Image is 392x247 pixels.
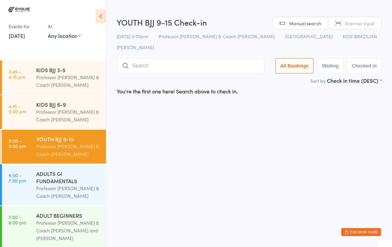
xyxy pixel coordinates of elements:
[36,185,100,200] div: Professor [PERSON_NAME] & Coach [PERSON_NAME]
[9,21,41,32] div: Events for
[2,95,106,129] a: 4:15 -5:00 pmKIDS BJJ 6-9Professor [PERSON_NAME] & Coach [PERSON_NAME]
[36,101,100,108] div: KIDS BJJ 6-9
[275,58,314,73] button: All Bookings
[117,87,238,95] div: You're the first one here! Search above to check in.
[2,164,106,205] a: 6:00 -7:00 pmADULTS GI FUNDAMENTALSProfessor [PERSON_NAME] & Coach [PERSON_NAME]
[285,33,333,40] span: [GEOGRAPHIC_DATA]
[48,32,81,39] div: Any location
[36,143,100,158] div: Professor [PERSON_NAME] & Coach [PERSON_NAME]
[9,69,25,79] time: 3:45 - 4:15 pm
[347,58,382,73] button: Checked in
[2,61,106,94] a: 3:45 -4:15 pmKIDS BJJ 3-5Professor [PERSON_NAME] & Coach [PERSON_NAME]
[117,17,382,28] h2: YOUTH BJJ 9-15 Check-in
[345,20,375,27] span: Scanner input
[310,77,326,84] label: Sort by
[2,130,106,164] a: 5:00 -5:50 pmYOUTH BJJ 9-15Professor [PERSON_NAME] & Coach [PERSON_NAME]
[9,214,26,225] time: 7:00 - 8:00 pm
[9,32,25,39] a: [DATE]
[48,21,81,32] div: At
[158,33,275,40] span: Professor [PERSON_NAME] & Coach [PERSON_NAME]
[9,103,26,114] time: 4:15 - 5:00 pm
[117,58,264,73] input: Search
[317,58,343,73] button: Waiting
[341,228,381,236] button: Exit kiosk mode
[36,66,100,73] div: KIDS BJJ 3-5
[9,138,26,149] time: 5:00 - 5:50 pm
[36,135,100,143] div: YOUTH BJJ 9-15
[36,219,100,242] div: Professor [PERSON_NAME] & Coach [PERSON_NAME] and [PERSON_NAME]
[327,77,382,84] div: Check in time (DESC)
[36,108,100,123] div: Professor [PERSON_NAME] & Coach [PERSON_NAME]
[36,73,100,89] div: Professor [PERSON_NAME] & Coach [PERSON_NAME]
[9,173,26,183] time: 6:00 - 7:00 pm
[36,170,100,185] div: ADULTS GI FUNDAMENTALS
[36,212,100,219] div: ADULT BEGINNERS
[7,5,32,14] img: Evolve Brazilian Jiu Jitsu
[117,33,148,40] span: [DATE] 5:00pm
[289,20,321,27] span: Manual search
